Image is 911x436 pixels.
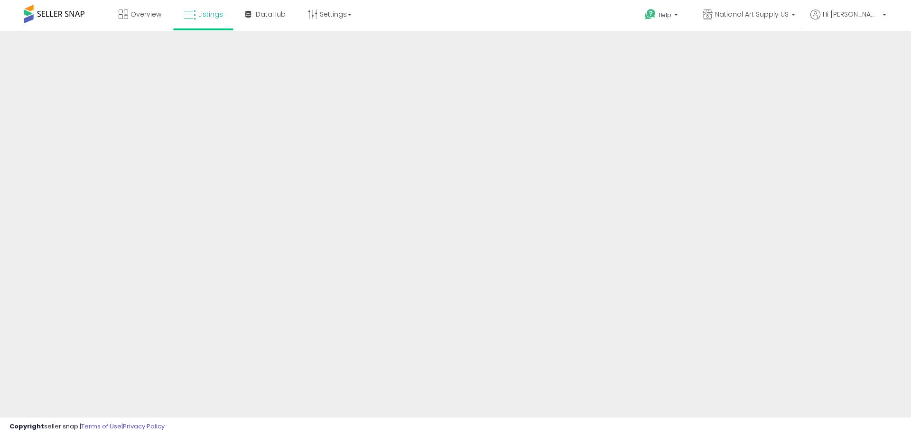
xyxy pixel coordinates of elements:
[715,9,789,19] span: National Art Supply US
[810,9,886,31] a: Hi [PERSON_NAME]
[637,1,688,31] a: Help
[198,9,223,19] span: Listings
[81,422,121,431] a: Terms of Use
[130,9,161,19] span: Overview
[659,11,671,19] span: Help
[9,422,165,431] div: seller snap | |
[9,422,44,431] strong: Copyright
[123,422,165,431] a: Privacy Policy
[823,9,880,19] span: Hi [PERSON_NAME]
[256,9,286,19] span: DataHub
[644,9,656,20] i: Get Help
